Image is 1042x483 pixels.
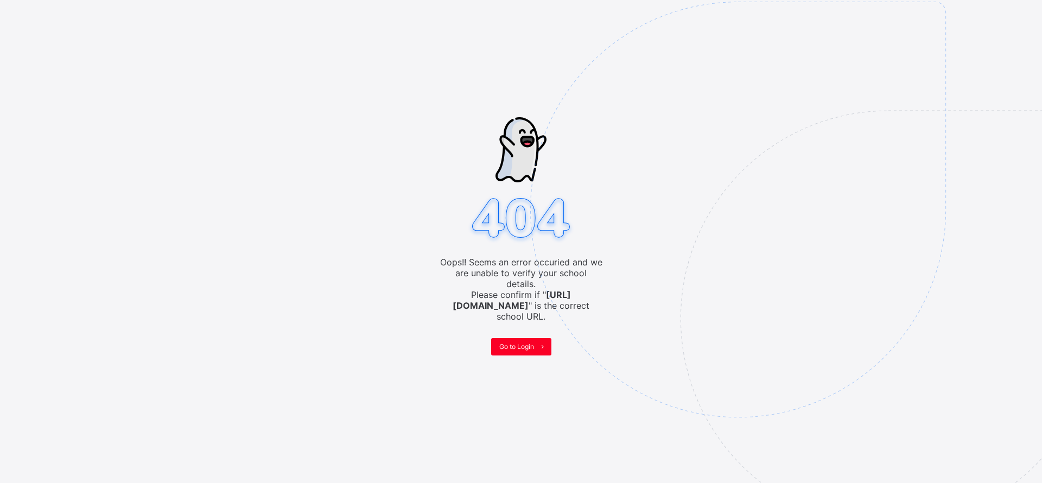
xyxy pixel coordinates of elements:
span: Go to Login [499,342,534,351]
img: 404.8bbb34c871c4712298a25e20c4dc75c7.svg [467,195,575,244]
span: Oops!! Seems an error occuried and we are unable to verify your school details. [440,257,602,289]
img: ghost-strokes.05e252ede52c2f8dbc99f45d5e1f5e9f.svg [495,117,547,182]
b: [URL][DOMAIN_NAME] [453,289,571,311]
span: Please confirm if " " is the correct school URL. [440,289,602,322]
